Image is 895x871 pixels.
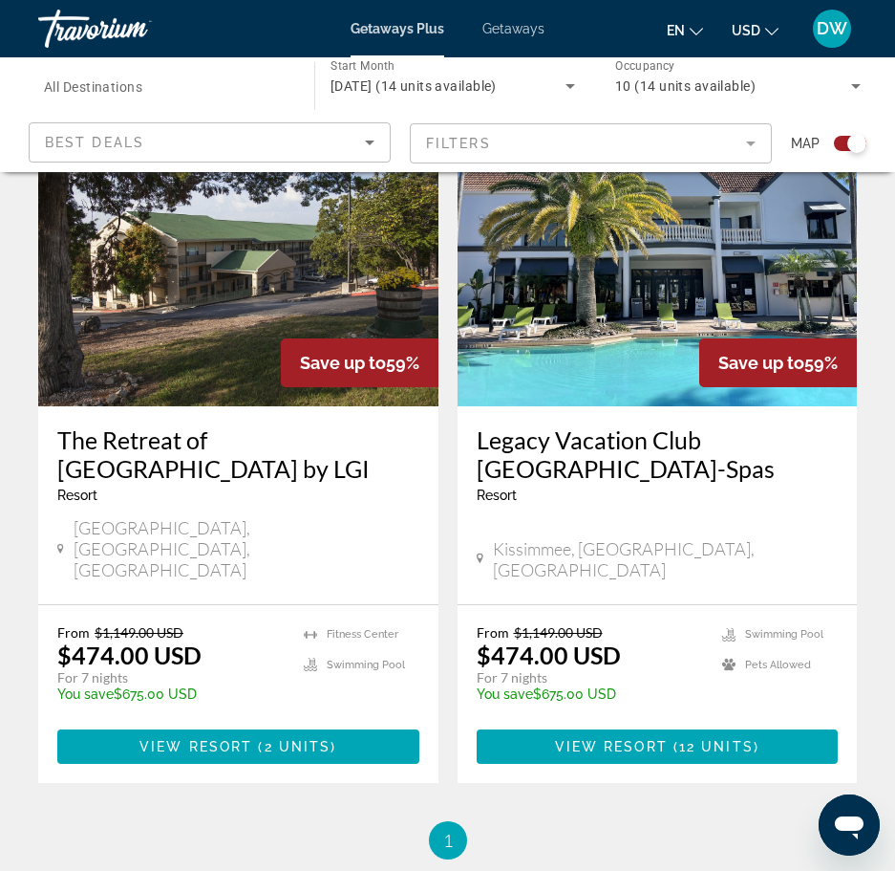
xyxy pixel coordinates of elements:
[699,338,857,387] div: 59%
[57,686,114,702] span: You save
[819,795,880,856] iframe: Button to launch messaging window
[45,135,144,150] span: Best Deals
[45,131,374,154] mat-select: Sort by
[38,821,857,860] nav: Pagination
[477,641,621,669] p: $474.00 USD
[477,624,509,641] span: From
[57,641,202,669] p: $474.00 USD
[807,9,857,49] button: User Menu
[57,624,90,641] span: From
[57,686,285,702] p: $675.00 USD
[745,628,823,641] span: Swimming Pool
[95,624,183,641] span: $1,149.00 USD
[300,353,386,373] span: Save up to
[44,79,142,95] span: All Destinations
[57,729,419,764] button: View Resort(2 units)
[252,739,336,754] span: ( )
[482,21,544,36] a: Getaways
[817,19,847,38] span: DW
[57,669,285,686] p: For 7 nights
[74,517,419,580] span: [GEOGRAPHIC_DATA], [GEOGRAPHIC_DATA], [GEOGRAPHIC_DATA]
[493,538,838,580] span: Kissimmee, [GEOGRAPHIC_DATA], [GEOGRAPHIC_DATA]
[791,130,820,157] span: Map
[668,739,759,754] span: ( )
[38,100,438,406] img: D572E01X.jpg
[732,23,760,38] span: USD
[477,669,704,686] p: For 7 nights
[265,739,331,754] span: 2 units
[732,16,778,44] button: Change currency
[667,16,703,44] button: Change language
[555,739,668,754] span: View Resort
[615,59,675,73] span: Occupancy
[514,624,603,641] span: $1,149.00 USD
[477,425,839,483] a: Legacy Vacation Club [GEOGRAPHIC_DATA]-Spas
[410,122,772,164] button: Filter
[667,23,685,38] span: en
[745,659,811,671] span: Pets Allowed
[351,21,444,36] a: Getaways Plus
[327,659,405,671] span: Swimming Pool
[38,4,229,54] a: Travorium
[327,628,398,641] span: Fitness Center
[615,78,756,94] span: 10 (14 units available)
[443,830,453,851] span: 1
[477,729,839,764] button: View Resort(12 units)
[477,686,704,702] p: $675.00 USD
[477,686,533,702] span: You save
[679,739,754,754] span: 12 units
[57,488,97,503] span: Resort
[281,338,438,387] div: 59%
[139,739,252,754] span: View Resort
[330,59,394,73] span: Start Month
[57,425,419,483] a: The Retreat of [GEOGRAPHIC_DATA] by LGI
[477,488,517,503] span: Resort
[330,78,497,94] span: [DATE] (14 units available)
[718,353,804,373] span: Save up to
[458,100,858,406] img: 8615O01X.jpg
